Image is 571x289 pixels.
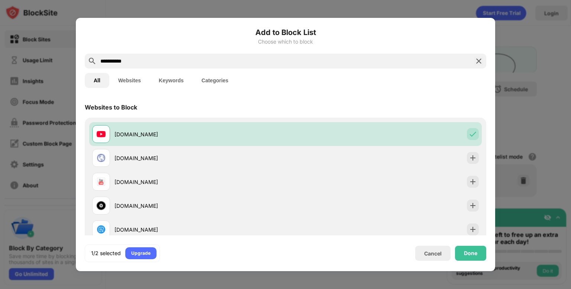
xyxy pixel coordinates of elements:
[109,73,150,88] button: Websites
[97,201,106,210] img: favicons
[91,250,121,257] div: 1/2 selected
[193,73,237,88] button: Categories
[424,250,442,257] div: Cancel
[131,250,151,257] div: Upgrade
[85,39,486,45] div: Choose which to block
[464,250,477,256] div: Done
[114,178,285,186] div: [DOMAIN_NAME]
[85,27,486,38] h6: Add to Block List
[85,104,137,111] div: Websites to Block
[85,73,109,88] button: All
[97,153,106,162] img: favicons
[114,130,285,138] div: [DOMAIN_NAME]
[114,226,285,234] div: [DOMAIN_NAME]
[114,154,285,162] div: [DOMAIN_NAME]
[88,57,97,66] img: search.svg
[150,73,193,88] button: Keywords
[97,177,106,186] img: favicons
[97,225,106,234] img: favicons
[97,130,106,139] img: favicons
[474,57,483,66] img: search-close
[114,202,285,210] div: [DOMAIN_NAME]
